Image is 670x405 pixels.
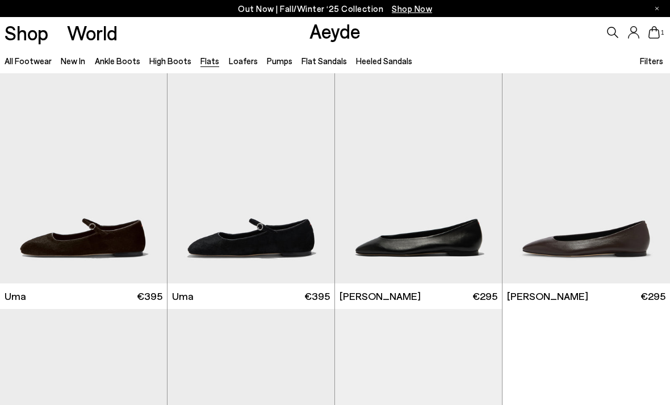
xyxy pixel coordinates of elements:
[472,289,497,303] span: €295
[167,73,334,283] img: Uma Ponyhair Flats
[648,26,660,39] a: 1
[301,56,347,66] a: Flat Sandals
[238,2,432,16] p: Out Now | Fall/Winter ‘25 Collection
[660,30,665,36] span: 1
[335,73,502,283] img: Ellie Almond-Toe Flats
[229,56,258,66] a: Loafers
[137,289,162,303] span: €395
[304,289,330,303] span: €395
[5,23,48,43] a: Shop
[340,289,421,303] span: [PERSON_NAME]
[356,56,412,66] a: Heeled Sandals
[507,289,588,303] span: [PERSON_NAME]
[640,56,663,66] span: Filters
[200,56,219,66] a: Flats
[267,56,292,66] a: Pumps
[503,73,670,283] img: Ellie Almond-Toe Flats
[95,56,140,66] a: Ankle Boots
[309,19,361,43] a: Aeyde
[61,56,85,66] a: New In
[5,56,52,66] a: All Footwear
[392,3,432,14] span: Navigate to /collections/new-in
[335,283,502,309] a: [PERSON_NAME] €295
[67,23,118,43] a: World
[5,289,26,303] span: Uma
[172,289,194,303] span: Uma
[149,56,191,66] a: High Boots
[167,283,334,309] a: Uma €395
[640,289,665,303] span: €295
[503,283,670,309] a: [PERSON_NAME] €295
